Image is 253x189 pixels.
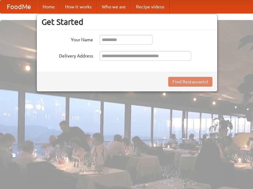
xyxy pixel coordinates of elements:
[42,17,212,27] h3: Get Started
[97,0,131,13] a: Who we are
[37,0,60,13] a: Home
[0,0,37,13] a: FoodMe
[42,35,93,43] label: Your Name
[131,0,170,13] a: Recipe videos
[42,51,93,59] label: Delivery Address
[168,77,212,87] button: Find Restaurants!
[60,0,97,13] a: How it works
